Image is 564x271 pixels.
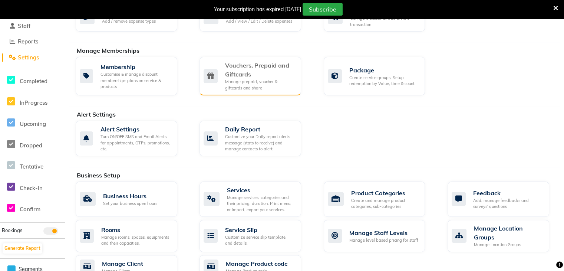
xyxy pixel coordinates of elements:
[324,220,436,252] a: Manage Staff LevelsManage level based pricing for staff
[225,125,295,134] div: Daily Report
[225,234,295,246] div: Customize service slip template, and details.
[20,120,46,127] span: Upcoming
[227,186,295,195] div: Services
[100,134,171,152] div: Turn ON/OFF SMS and Email Alerts for appointments, OTPs, promotions, etc.
[20,142,42,149] span: Dropped
[2,53,63,62] a: Settings
[2,37,63,46] a: Reports
[18,38,38,45] span: Reports
[100,125,171,134] div: Alert Settings
[473,197,543,210] div: Add, manage feedbacks and surveys' questions
[227,195,295,213] div: Manage services, categories and their pricing, duration. Print menu, or import, export your servi...
[2,22,63,30] a: Staff
[351,189,419,197] div: Product Categories
[226,259,288,268] div: Manage Product code
[102,18,156,25] div: Add / remove expense types
[303,3,343,16] button: Subscribe
[101,225,171,234] div: Rooms
[349,75,419,87] div: Create service groups, Setup redemption by Value, time & count
[214,6,301,13] div: Your subscription has expired [DATE]
[2,227,22,233] span: Bookings
[199,220,312,252] a: Service SlipCustomize service slip template, and details.
[76,220,188,252] a: RoomsManage rooms, spaces, equipments and their capacities.
[199,121,312,156] a: Daily ReportCustomize your Daily report alerts message (stats to receive) and manage contacts to ...
[76,182,188,217] a: Business HoursSet your business open hours
[20,163,43,170] span: Tentative
[76,57,188,95] a: MembershipCustomise & manage discount memberships plans on service & products
[18,54,39,61] span: Settings
[349,228,418,237] div: Manage Staff Levels
[20,206,40,213] span: Confirm
[448,220,560,252] a: Manage Location GroupsManage Location Groups
[100,71,171,90] div: Customise & manage discount memberships plans on service & products
[473,189,543,197] div: Feedback
[225,61,295,79] div: Vouchers, Prepaid and Giftcards
[324,182,436,217] a: Product CategoriesCreate and manage product categories, sub-categories
[474,224,543,242] div: Manage Location Groups
[225,225,295,234] div: Service Slip
[18,22,30,29] span: Staff
[20,99,47,106] span: InProgress
[102,259,143,268] div: Manage Client
[76,121,188,156] a: Alert SettingsTurn ON/OFF SMS and Email Alerts for appointments, OTPs, promotions, etc.
[474,242,543,248] div: Manage Location Groups
[448,182,560,217] a: FeedbackAdd, manage feedbacks and surveys' questions
[103,200,157,207] div: Set your business open hours
[324,57,436,95] a: PackageCreate service groups, Setup redemption by Value, time & count
[350,15,419,27] div: Configure accounts, add & view transaction
[349,66,419,75] div: Package
[199,57,312,95] a: Vouchers, Prepaid and GiftcardsManage prepaid, voucher & giftcards and share
[225,79,295,91] div: Manage prepaid, voucher & giftcards and share
[225,134,295,152] div: Customize your Daily report alerts message (stats to receive) and manage contacts to alert.
[20,78,47,85] span: Completed
[199,182,312,217] a: ServicesManage services, categories and their pricing, duration. Print menu, or import, export yo...
[226,18,292,25] div: Add / View / Edit / Delete expenses
[20,185,43,192] span: Check-In
[101,234,171,246] div: Manage rooms, spaces, equipments and their capacities.
[100,62,171,71] div: Membership
[3,243,42,254] button: Generate Report
[103,192,157,200] div: Business Hours
[349,237,418,244] div: Manage level based pricing for staff
[351,197,419,210] div: Create and manage product categories, sub-categories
